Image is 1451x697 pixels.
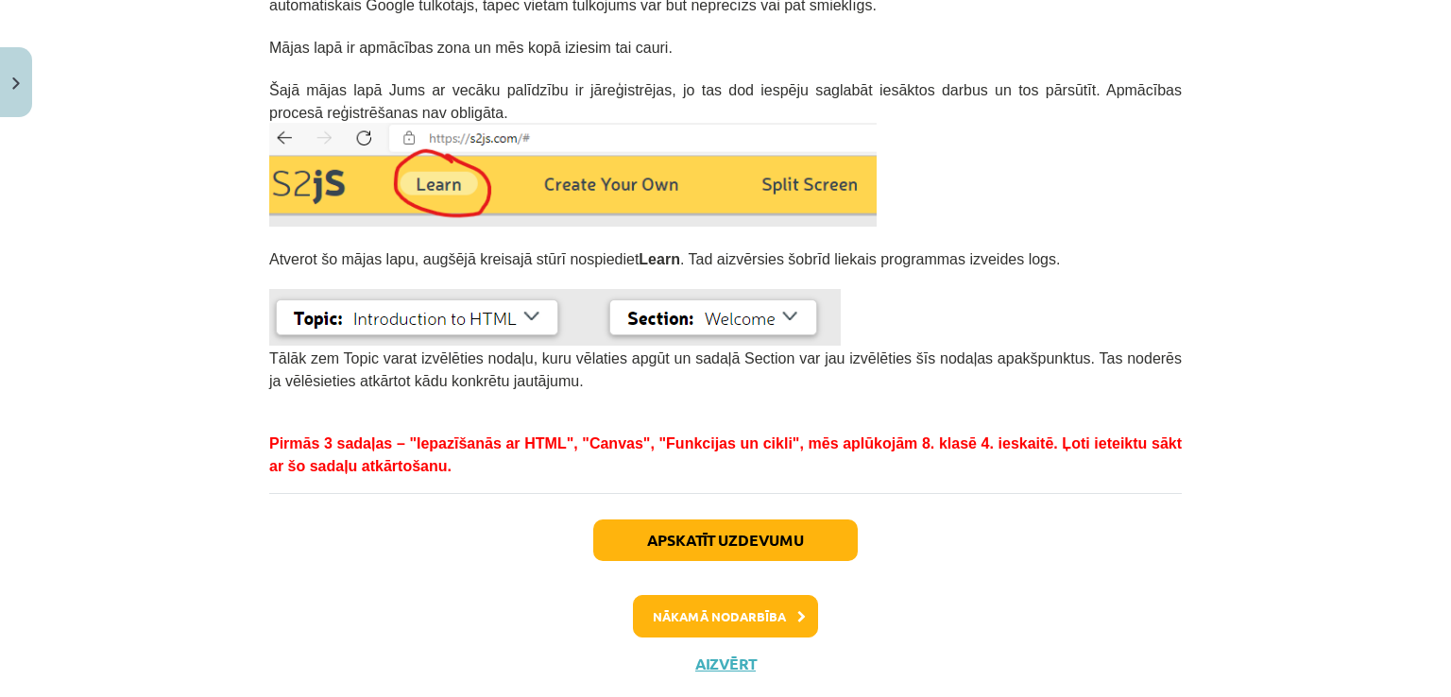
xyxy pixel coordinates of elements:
[593,519,858,561] button: Apskatīt uzdevumu
[269,251,1060,267] span: Atverot šo mājas lapu, augšējā kreisajā stūrī nospiediet . Tad aizvērsies šobrīd liekais programm...
[269,82,1182,121] span: Šajā mājas lapā Jums ar vecāku palīdzību ir jāreģistrējas, jo tas dod iespēju saglabāt iesāktos d...
[639,251,680,267] b: Learn
[269,350,1182,389] span: Tālāk zem Topic varat izvēlēties nodaļu, kuru vēlaties apgūt un sadaļā Section var jau izvēlēties...
[690,654,761,673] button: Aizvērt
[12,77,20,90] img: icon-close-lesson-0947bae3869378f0d4975bcd49f059093ad1ed9edebbc8119c70593378902aed.svg
[633,595,818,638] button: Nākamā nodarbība
[269,40,673,56] span: Mājas lapā ir apmācības zona un mēs kopā iziesim tai cauri.
[269,435,1182,474] span: Pirmās 3 sadaļas – "Iepazīšanās ar HTML", "Canvas", "Funkcijas un cikli", mēs aplūkojām 8. klasē ...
